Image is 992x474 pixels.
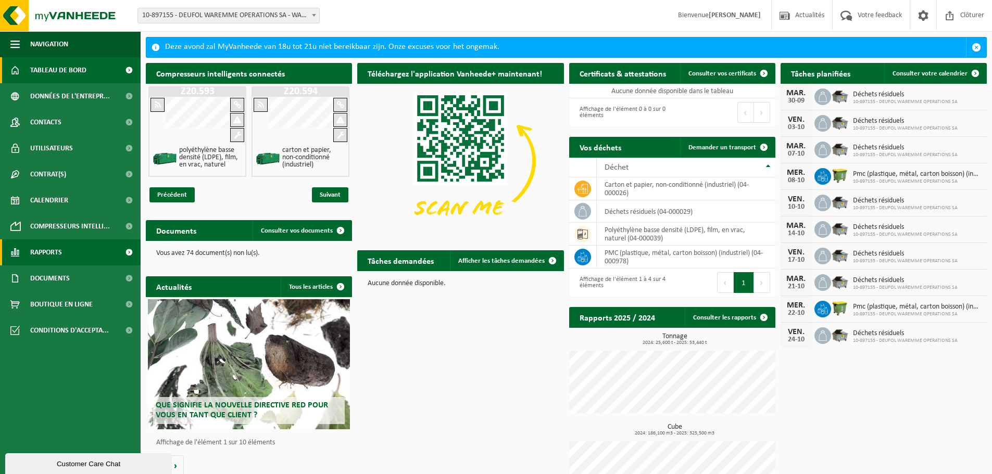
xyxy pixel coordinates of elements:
button: 1 [734,272,754,293]
a: Consulter votre calendrier [884,63,986,84]
img: WB-5000-GAL-GY-01 [831,220,849,237]
span: Données de l'entrepr... [30,83,110,109]
img: WB-5000-GAL-GY-01 [831,193,849,211]
span: 10-897155 - DEUFOL WAREMME OPERATIONS SA [853,311,982,317]
span: Boutique en ligne [30,291,93,317]
h2: Rapports 2025 / 2024 [569,307,665,327]
span: Demander un transport [688,144,756,151]
span: Déchets résiduels [853,91,958,99]
div: 21-10 [786,283,807,290]
h3: Cube [574,424,775,436]
span: Déchet [605,163,629,172]
div: VEN. [786,328,807,336]
img: HK-XZ-20-GN-00 [152,146,178,172]
a: Tous les articles [281,276,351,297]
td: carton et papier, non-conditionné (industriel) (04-000026) [597,177,775,200]
p: Aucune donnée disponible. [368,280,553,287]
button: Next [754,272,770,293]
img: WB-5000-GAL-GY-01 [831,87,849,105]
div: Domein: [DOMAIN_NAME] [27,27,115,35]
a: Consulter les rapports [685,307,774,328]
img: tab_keywords_by_traffic_grey.svg [102,60,110,69]
button: Next [754,102,770,123]
span: Que signifie la nouvelle directive RED pour vous en tant que client ? [156,401,328,419]
a: Que signifie la nouvelle directive RED pour vous en tant que client ? [148,299,350,429]
button: Previous [737,102,754,123]
strong: [PERSON_NAME] [709,11,761,19]
div: Affichage de l'élément 1 à 4 sur 4 éléments [574,271,667,294]
td: déchets résiduels (04-000029) [597,200,775,223]
h2: Vos déchets [569,137,632,157]
span: 10-897155 - DEUFOL WAREMME OPERATIONS SA [853,258,958,264]
div: 17-10 [786,257,807,264]
div: 03-10 [786,124,807,131]
img: logo_orange.svg [17,17,25,25]
span: 10-897155 - DEUFOL WAREMME OPERATIONS SA - WAREMME [137,8,320,23]
span: Afficher les tâches demandées [458,258,545,264]
a: Demander un transport [680,137,774,158]
span: Déchets résiduels [853,197,958,205]
a: Consulter vos documents [253,220,351,241]
h2: Compresseurs intelligents connectés [146,63,352,83]
button: Previous [717,272,734,293]
span: 10-897155 - DEUFOL WAREMME OPERATIONS SA [853,285,958,291]
div: Affichage de l'élément 0 à 0 sur 0 éléments [574,101,667,124]
span: Contrat(s) [30,161,66,187]
h2: Actualités [146,276,202,297]
span: 2024: 186,100 m3 - 2025: 325,500 m3 [574,431,775,436]
td: polyéthylène basse densité (LDPE), film, en vrac, naturel (04-000039) [597,223,775,246]
span: 10-897155 - DEUFOL WAREMME OPERATIONS SA [853,232,958,238]
span: Déchets résiduels [853,250,958,258]
img: WB-1100-HPE-GN-50 [831,166,849,184]
span: Utilisateurs [30,135,73,161]
span: 2024: 25,600 t - 2025: 53,440 t [574,340,775,345]
span: Documents [30,265,70,291]
div: 22-10 [786,310,807,317]
span: Déchets résiduels [853,276,958,285]
div: 08-10 [786,177,807,184]
div: v 4.0.25 [29,17,51,25]
span: Déchets résiduels [853,144,958,152]
span: Rapports [30,239,62,265]
div: VEN. [786,248,807,257]
span: Consulter vos certificats [688,70,756,77]
div: MAR. [786,89,807,97]
img: website_grey.svg [17,27,25,35]
div: Keywords op verkeer [114,61,178,68]
span: Conditions d'accepta... [30,317,109,343]
h2: Téléchargez l'application Vanheede+ maintenant! [357,63,552,83]
div: Deze avond zal MyVanheede van 18u tot 21u niet bereikbaar zijn. Onze excuses voor het ongemak. [165,37,966,57]
div: 24-10 [786,336,807,343]
div: 07-10 [786,150,807,158]
td: PMC (plastique, métal, carton boisson) (industriel) (04-000978) [597,246,775,268]
div: MAR. [786,142,807,150]
span: Déchets résiduels [853,223,958,232]
div: MER. [786,169,807,177]
img: tab_domain_overview_orange.svg [29,60,37,69]
span: 10-897155 - DEUFOL WAREMME OPERATIONS SA [853,152,958,158]
div: VEN. [786,116,807,124]
span: Déchets résiduels [853,329,958,338]
span: Navigation [30,31,68,57]
div: 14-10 [786,230,807,237]
img: WB-5000-GAL-GY-01 [831,326,849,343]
div: 30-09 [786,97,807,105]
span: Déchets résiduels [853,117,958,125]
p: Affichage de l'élément 1 sur 10 éléments [156,439,347,446]
img: WB-5000-GAL-GY-01 [831,140,849,158]
a: Afficher les tâches demandées [450,250,563,271]
img: Download de VHEPlus App [357,84,563,238]
span: Contacts [30,109,61,135]
iframe: chat widget [5,451,174,474]
h2: Certificats & attestations [569,63,676,83]
img: WB-1100-HPE-GN-50 [831,299,849,317]
img: HK-XZ-20-GN-00 [255,146,281,172]
span: Tableau de bord [30,57,86,83]
h4: polyéthylène basse densité (LDPE), film, en vrac, naturel [179,147,242,169]
span: Pmc (plastique, métal, carton boisson) (industriel) [853,303,982,311]
div: VEN. [786,195,807,203]
span: Précédent [149,187,195,202]
h4: carton et papier, non-conditionné (industriel) [282,147,345,169]
a: Consulter vos certificats [680,63,774,84]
